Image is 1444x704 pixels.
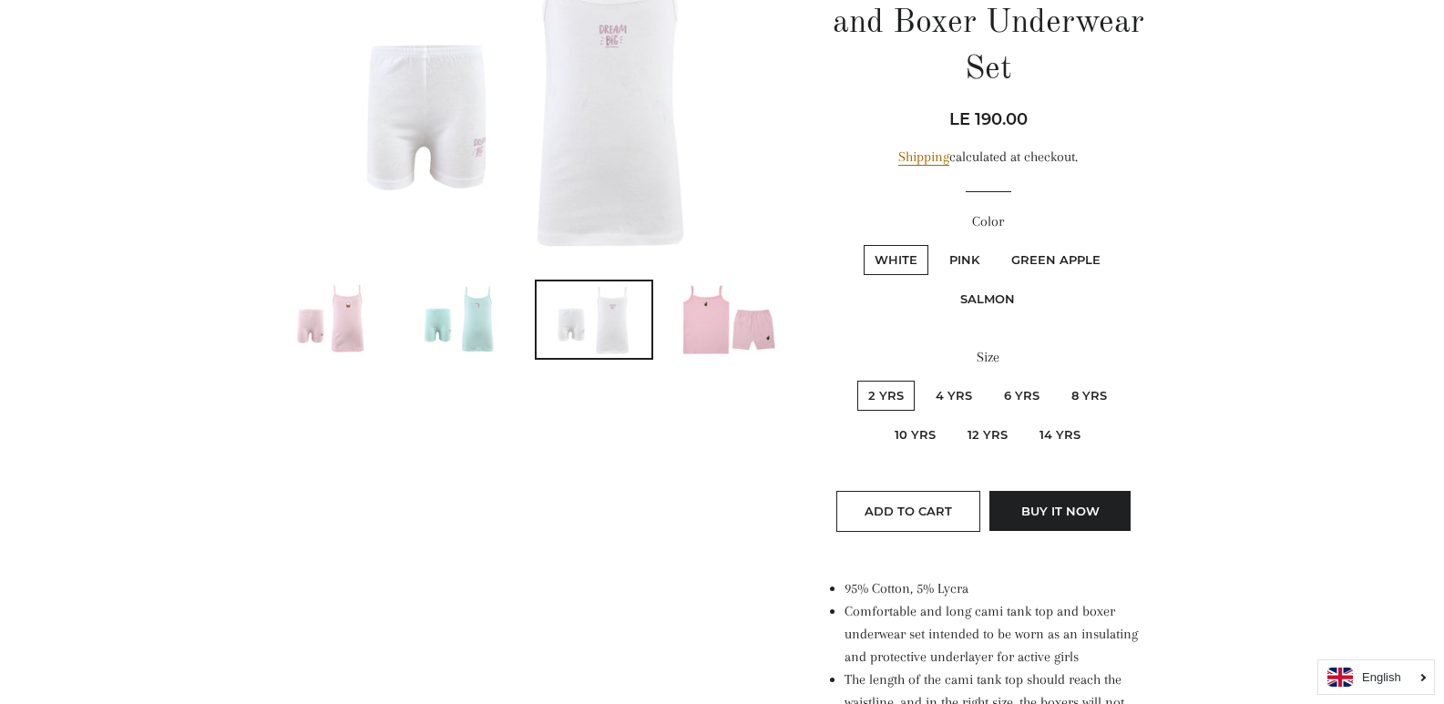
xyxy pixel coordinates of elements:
label: 10 Yrs [884,420,947,450]
img: Load image into Gallery viewer, Girl&#39;s Long Cami Top and Boxer Underwear Set [537,281,651,358]
span: LE 190.00 [949,109,1028,129]
label: 4 Yrs [925,381,983,411]
li: Comfortable and long cami tank top and boxer underwear set intended to be worn as an insulating a... [845,600,1150,668]
i: English [1362,671,1401,683]
label: Green Apple [1000,245,1111,275]
label: Salmon [949,284,1026,314]
a: English [1327,668,1425,687]
img: Load image into Gallery viewer, Girl&#39;s Long Cami Top and Boxer Underwear Set [405,281,519,358]
button: Add to Cart [836,491,980,531]
label: 6 Yrs [993,381,1050,411]
label: 12 Yrs [957,420,1019,450]
span: 95% Cotton, 5% Lycra [845,580,968,597]
label: Pink [938,245,990,275]
img: Load image into Gallery viewer, Girl&#39;s Long Cami Top and Boxer Underwear Set [669,281,783,358]
label: Size [826,346,1150,369]
label: 2 Yrs [857,381,915,411]
span: Add to Cart [865,504,952,518]
button: Buy it now [989,491,1131,531]
div: calculated at checkout. [826,146,1150,168]
label: White [864,245,928,275]
a: Shipping [898,148,949,166]
label: Color [826,210,1150,233]
label: 8 Yrs [1060,381,1118,411]
img: Load image into Gallery viewer, Girl&#39;s Long Cami Top and Boxer Underwear Set [273,281,388,358]
label: 14 Yrs [1029,420,1091,450]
